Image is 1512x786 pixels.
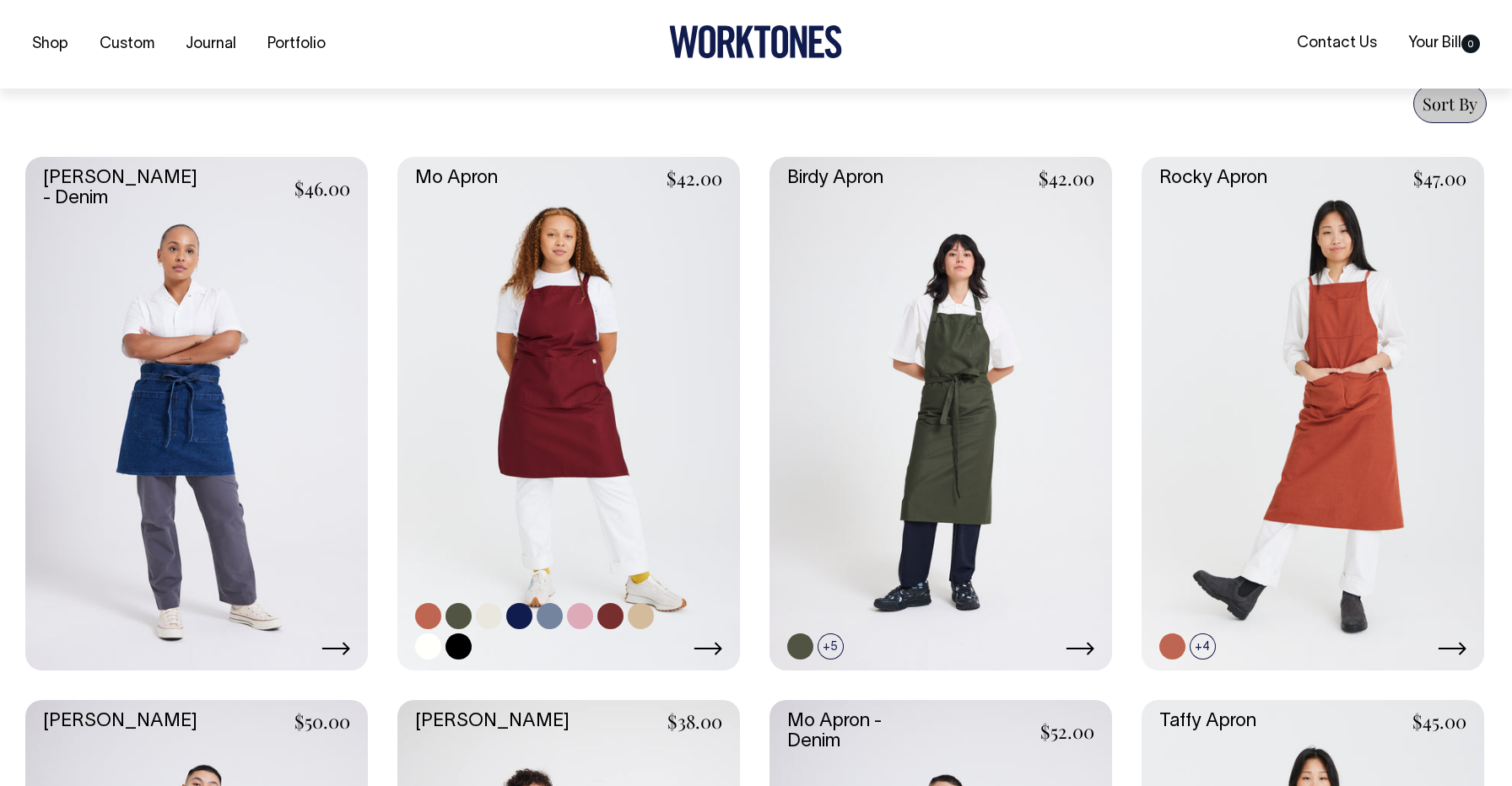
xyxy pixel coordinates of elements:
[1290,30,1384,57] a: Contact Us
[1423,92,1477,115] span: Sort By
[818,633,844,659] span: +5
[93,30,161,58] a: Custom
[179,30,243,58] a: Journal
[25,30,75,58] a: Shop
[1190,633,1216,659] span: +4
[261,30,332,58] a: Portfolio
[1401,30,1487,57] a: Your Bill0
[1461,35,1480,53] span: 0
